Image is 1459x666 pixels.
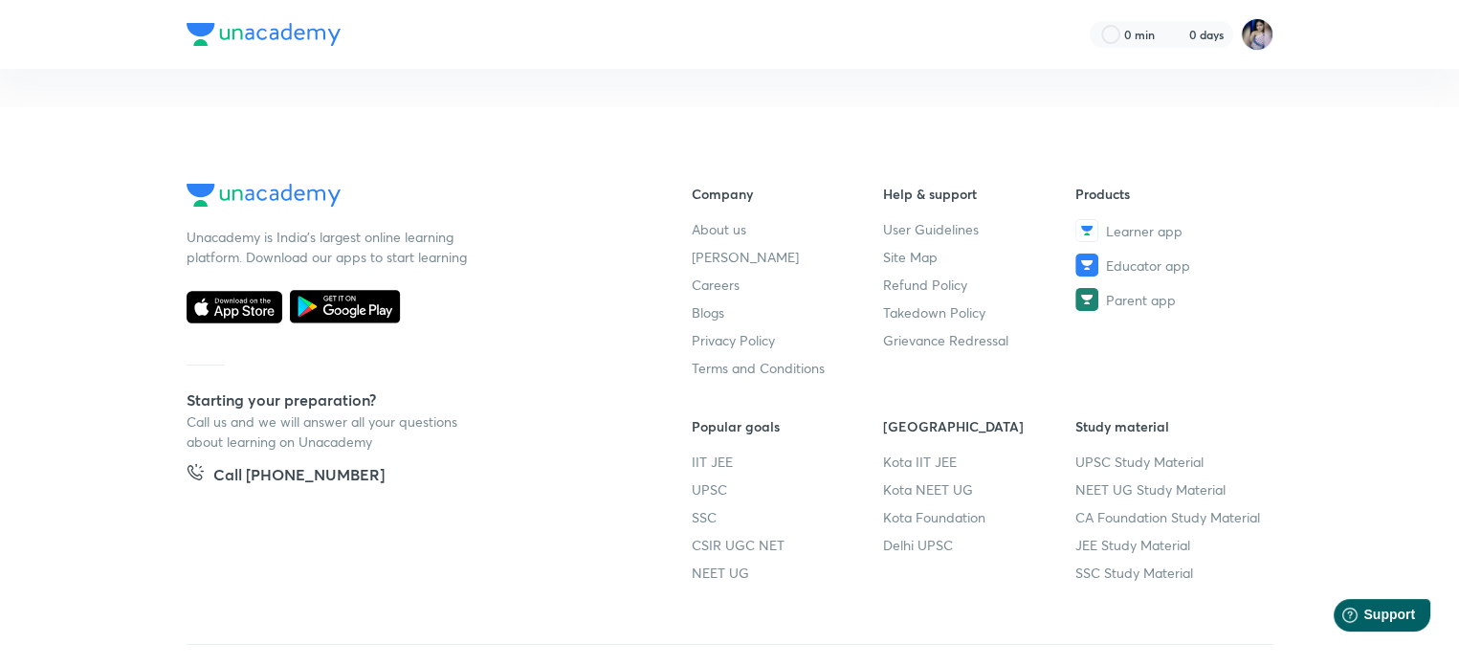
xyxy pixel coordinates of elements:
img: Company Logo [187,23,341,46]
p: Call us and we will answer all your questions about learning on Unacademy [187,411,474,452]
a: UPSC Study Material [1075,452,1268,472]
a: CSIR UGC NET [692,535,884,555]
a: Educator app [1075,254,1268,277]
h6: Company [692,184,884,204]
a: JEE Study Material [1075,535,1268,555]
a: User Guidelines [883,219,1075,239]
h5: Starting your preparation? [187,388,630,411]
span: Careers [692,275,740,295]
a: SSC Study Material [1075,563,1268,583]
h6: Popular goals [692,416,884,436]
a: [PERSON_NAME] [692,247,884,267]
a: Learner app [1075,219,1268,242]
a: NEET UG [692,563,884,583]
a: Refund Policy [883,275,1075,295]
a: NEET UG Study Material [1075,479,1268,499]
a: Grievance Redressal [883,330,1075,350]
a: About us [692,219,884,239]
a: CA Foundation Study Material [1075,507,1268,527]
a: Delhi UPSC [883,535,1075,555]
a: Site Map [883,247,1075,267]
h6: Help & support [883,184,1075,204]
a: Parent app [1075,288,1268,311]
a: IIT JEE [692,452,884,472]
h6: Study material [1075,416,1268,436]
p: Unacademy is India’s largest online learning platform. Download our apps to start learning [187,227,474,267]
iframe: Help widget launcher [1289,591,1438,645]
span: Educator app [1106,255,1190,276]
span: Parent app [1106,290,1176,310]
img: Learner app [1075,219,1098,242]
a: Kota IIT JEE [883,452,1075,472]
a: SSC [692,507,884,527]
h6: Products [1075,184,1268,204]
a: Careers [692,275,884,295]
img: Parent app [1075,288,1098,311]
a: UPSC [692,479,884,499]
img: streak [1166,25,1185,44]
img: Educator app [1075,254,1098,277]
img: Tanya Gautam [1241,18,1273,51]
h5: Call [PHONE_NUMBER] [213,463,385,490]
img: Company Logo [187,184,341,207]
a: Call [PHONE_NUMBER] [187,463,385,490]
a: Privacy Policy [692,330,884,350]
h6: [GEOGRAPHIC_DATA] [883,416,1075,436]
a: Kota Foundation [883,507,1075,527]
a: Kota NEET UG [883,479,1075,499]
a: Terms and Conditions [692,358,884,378]
a: Company Logo [187,184,630,211]
span: Learner app [1106,221,1183,241]
a: Takedown Policy [883,302,1075,322]
a: Blogs [692,302,884,322]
